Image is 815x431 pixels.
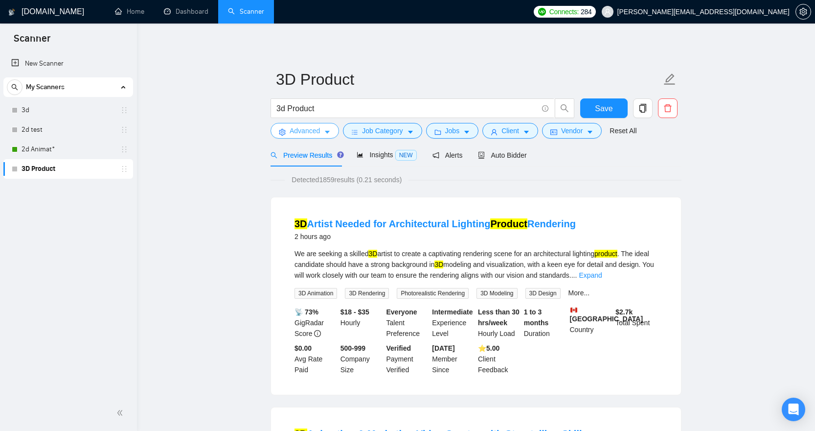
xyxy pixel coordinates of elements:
[555,98,574,118] button: search
[339,343,385,375] div: Company Size
[571,271,577,279] span: ...
[568,289,590,297] a: More...
[491,128,498,136] span: user
[542,123,602,139] button: idcardVendorcaret-down
[339,307,385,339] div: Hourly
[228,7,264,16] a: searchScanner
[658,104,677,113] span: delete
[22,140,114,159] a: 2d Animat*
[362,125,403,136] span: Job Category
[615,308,633,316] b: $ 2.7k
[434,261,443,268] mark: 3D
[476,307,522,339] div: Hourly Load
[343,123,422,139] button: barsJob Categorycaret-down
[395,150,417,161] span: NEW
[279,128,286,136] span: setting
[663,73,676,86] span: edit
[271,151,341,159] span: Preview Results
[276,67,661,92] input: Scanner name...
[120,165,128,173] span: holder
[610,125,636,136] a: Reset All
[22,159,114,179] a: 3D Product
[463,128,470,136] span: caret-down
[525,288,561,299] span: 3D Design
[276,102,538,115] input: Search Freelance Jobs...
[3,77,133,179] li: My Scanners
[634,104,652,113] span: copy
[430,307,476,339] div: Experience Level
[478,308,520,327] b: Less than 30 hrs/week
[294,288,337,299] span: 3D Animation
[386,344,411,352] b: Verified
[8,4,15,20] img: logo
[11,54,125,73] a: New Scanner
[434,128,441,136] span: folder
[490,218,527,229] mark: Product
[587,128,593,136] span: caret-down
[115,7,144,16] a: homeHome
[386,308,417,316] b: Everyone
[22,120,114,140] a: 2d test
[549,6,579,17] span: Connects:
[538,8,546,16] img: upwork-logo.png
[271,123,339,139] button: settingAdvancedcaret-down
[550,128,557,136] span: idcard
[476,288,517,299] span: 3D Modeling
[385,307,430,339] div: Talent Preference
[579,271,602,279] a: Expand
[116,408,126,418] span: double-left
[568,307,614,339] div: Country
[294,344,312,352] b: $0.00
[351,128,358,136] span: bars
[595,102,612,115] span: Save
[293,307,339,339] div: GigRadar Score
[26,77,65,97] span: My Scanners
[336,150,345,159] div: Tooltip anchor
[407,128,414,136] span: caret-down
[594,250,617,258] mark: product
[357,151,416,159] span: Insights
[357,151,363,158] span: area-chart
[3,54,133,73] li: New Scanner
[570,307,643,323] b: [GEOGRAPHIC_DATA]
[782,398,805,421] div: Open Intercom Messenger
[397,288,469,299] span: Photorealistic Rendering
[445,125,460,136] span: Jobs
[478,151,526,159] span: Auto Bidder
[478,344,499,352] b: ⭐️ 5.00
[426,123,479,139] button: folderJobscaret-down
[478,152,485,159] span: robot
[385,343,430,375] div: Payment Verified
[658,98,678,118] button: delete
[432,151,463,159] span: Alerts
[604,8,611,15] span: user
[795,4,811,20] button: setting
[340,308,369,316] b: $18 - $35
[368,250,377,258] mark: 3D
[6,31,58,52] span: Scanner
[633,98,653,118] button: copy
[432,308,473,316] b: Intermediate
[271,152,277,159] span: search
[430,343,476,375] div: Member Since
[294,308,318,316] b: 📡 73%
[580,98,628,118] button: Save
[555,104,574,113] span: search
[324,128,331,136] span: caret-down
[293,343,339,375] div: Avg Rate Paid
[294,218,307,229] mark: 3D
[482,123,538,139] button: userClientcaret-down
[290,125,320,136] span: Advanced
[120,145,128,153] span: holder
[294,218,576,229] a: 3DArtist Needed for Architectural LightingProductRendering
[7,79,23,95] button: search
[285,174,408,185] span: Detected 1859 results (0.21 seconds)
[340,344,365,352] b: 500-999
[795,8,811,16] a: setting
[120,126,128,134] span: holder
[432,344,454,352] b: [DATE]
[522,307,568,339] div: Duration
[22,100,114,120] a: 3d
[570,307,577,313] img: 🇨🇦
